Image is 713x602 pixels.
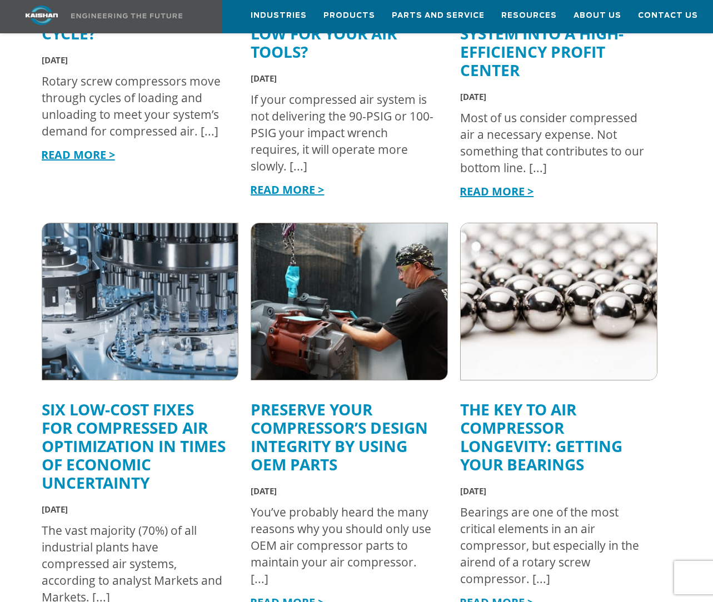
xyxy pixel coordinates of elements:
[251,91,436,174] div: If your compressed air system is not delivering the 90-PSIG or 100-PSIG your impact wrench requir...
[638,1,698,31] a: Contact Us
[460,504,646,587] div: Bearings are one of the most critical elements in an air compressor, but especially in the airend...
[501,9,557,22] span: Resources
[250,182,324,197] a: READ MORE >
[251,223,447,380] img: Using OEM air compressor parts
[251,485,277,496] span: [DATE]
[71,13,182,18] img: Engineering the future
[461,223,656,380] img: Air compressor bearings
[460,184,533,199] a: READ MORE >
[42,399,226,493] a: Six Low-Cost Fixes for Compressed Air Optimization in Times of Economic Uncertainty
[42,223,238,380] img: compressed air system
[42,504,68,515] span: [DATE]
[392,9,485,22] span: Parts and Service
[251,1,307,31] a: Industries
[574,9,621,22] span: About Us
[460,109,646,176] div: Most of us consider compressed air a necessary expense. Not something that contributes to our bot...
[501,1,557,31] a: Resources
[42,54,68,66] span: [DATE]
[323,9,375,22] span: Products
[251,504,436,587] div: You’ve probably heard the many reasons why you should only use OEM air compressor parts to mainta...
[392,1,485,31] a: Parts and Service
[251,73,277,84] span: [DATE]
[638,9,698,22] span: Contact Us
[251,399,428,475] a: Preserve Your Compressor’s Design Integrity by Using OEM Parts
[460,485,486,496] span: [DATE]
[460,91,486,102] span: [DATE]
[41,147,115,162] a: READ MORE >
[42,73,227,139] div: Rotary screw compressors move through cycles of loading and unloading to meet your system’s deman...
[574,1,621,31] a: About Us
[460,399,622,475] a: The Key to Air Compressor Longevity: Getting Your Bearings
[323,1,375,31] a: Products
[251,9,307,22] span: Industries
